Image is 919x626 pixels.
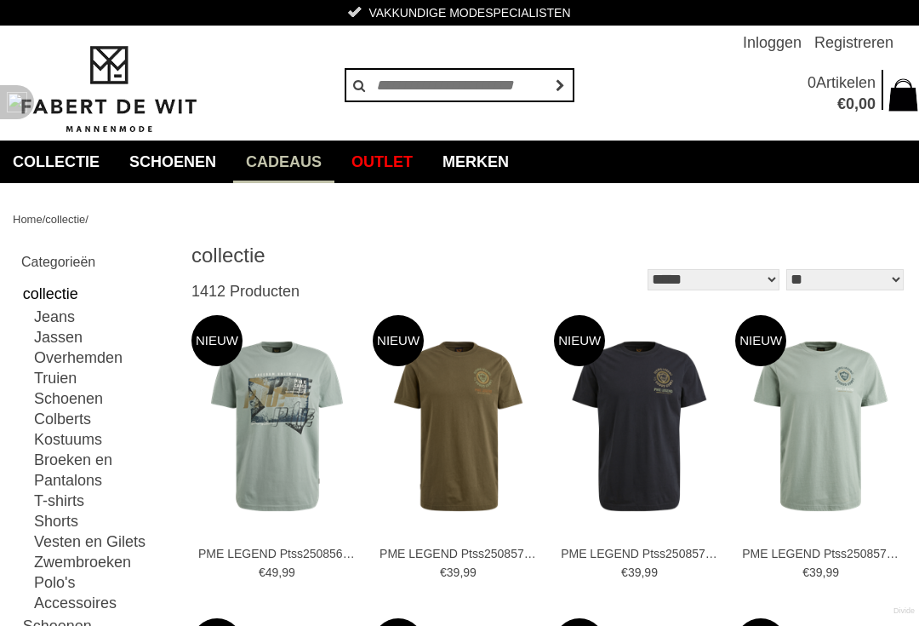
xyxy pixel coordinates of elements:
a: Schoenen [34,388,173,409]
span: 99 [644,566,658,579]
span: 39 [809,566,823,579]
span: 00 [859,95,876,112]
a: T-shirts [34,491,173,511]
span: 39 [447,566,460,579]
span: € [440,566,447,579]
a: collectie [21,281,173,307]
span: 49 [265,566,279,579]
img: Fabert de Wit [13,43,204,135]
span: € [259,566,265,579]
span: , [278,566,282,579]
span: Artikelen [816,74,876,91]
a: PME LEGEND Ptss2508575 T-shirts [742,546,899,561]
span: 99 [825,566,839,579]
a: Outlet [339,141,425,183]
span: 39 [628,566,642,579]
a: Accessoires [34,593,173,613]
a: Broeken en Pantalons [34,450,173,491]
img: PME LEGEND Ptss2508563 T-shirts [191,341,362,512]
a: PME LEGEND Ptss2508575 T-shirts [561,546,718,561]
img: PME LEGEND Ptss2508575 T-shirts [554,341,725,512]
span: € [621,566,628,579]
h2: Categorieën [21,251,173,273]
a: collectie [45,213,85,226]
a: Jassen [34,327,173,347]
h1: collectie [191,243,549,268]
a: Colberts [34,409,173,429]
span: , [641,566,644,579]
a: Kostuums [34,429,173,450]
span: , [854,95,859,112]
span: 0 [846,95,854,112]
a: Jeans [34,307,173,327]
img: PME LEGEND Ptss2508575 T-shirts [735,341,906,512]
span: 99 [282,566,295,579]
a: Merken [430,141,522,183]
a: Overhemden [34,347,173,368]
a: Cadeaus [233,141,334,183]
a: Inloggen [743,26,802,60]
span: 0 [808,74,816,91]
a: Home [13,213,43,226]
span: / [85,213,88,226]
span: 1412 Producten [191,283,300,300]
img: PME LEGEND Ptss2508575 T-shirts [373,341,544,512]
a: PME LEGEND Ptss2508575 T-shirts [380,546,537,561]
span: , [459,566,463,579]
a: Truien [34,368,173,388]
a: Zwembroeken [34,552,173,572]
span: , [823,566,826,579]
a: Shorts [34,511,173,531]
a: Registreren [814,26,893,60]
span: € [837,95,846,112]
a: Schoenen [117,141,229,183]
a: Vesten en Gilets [34,531,173,552]
span: € [802,566,809,579]
span: / [43,213,46,226]
a: Polo's [34,572,173,593]
span: 99 [463,566,477,579]
a: PME LEGEND Ptss2508563 T-shirts [198,546,356,561]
